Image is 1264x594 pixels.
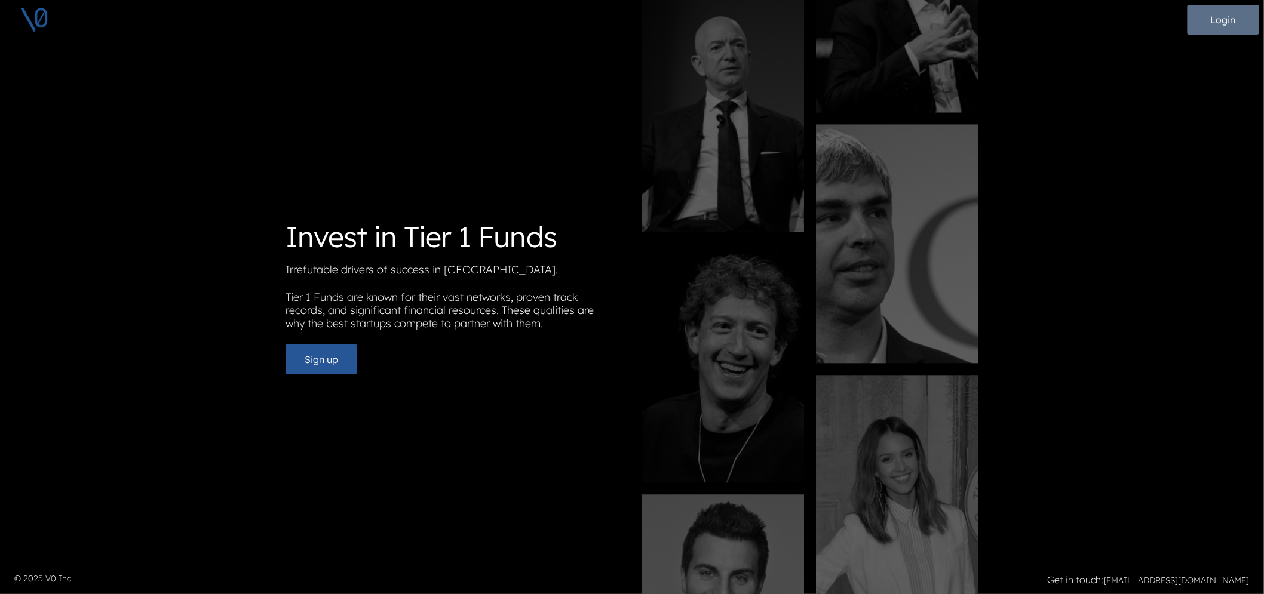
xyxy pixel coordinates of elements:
[286,344,357,374] button: Sign up
[14,573,625,585] p: © 2025 V0 Inc.
[1104,575,1250,586] a: [EMAIL_ADDRESS][DOMAIN_NAME]
[1188,5,1259,35] button: Login
[286,263,622,281] p: Irrefutable drivers of success in [GEOGRAPHIC_DATA].
[286,291,622,335] p: Tier 1 Funds are known for their vast networks, proven track records, and significant financial r...
[19,5,49,35] img: V0 logo
[286,220,622,254] h1: Invest in Tier 1 Funds
[1048,574,1104,586] strong: Get in touch:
